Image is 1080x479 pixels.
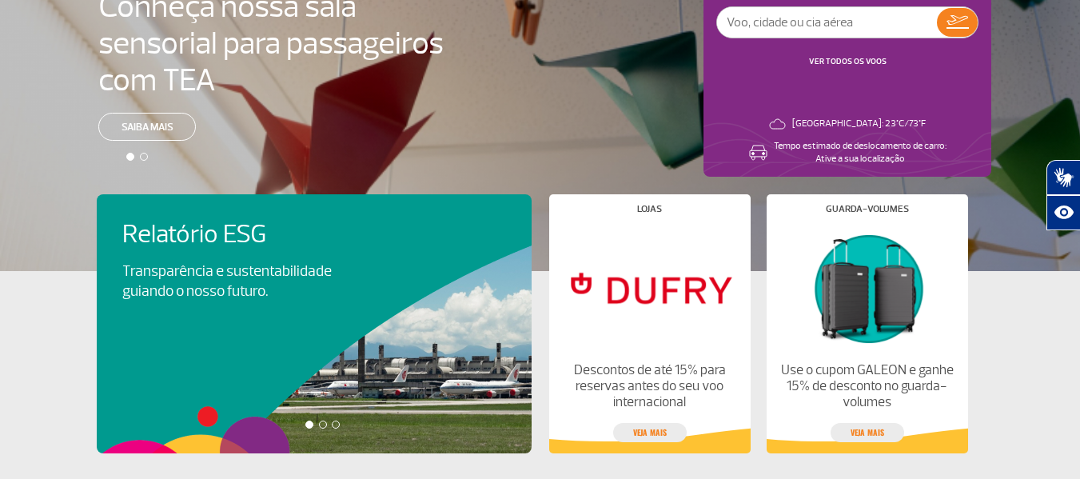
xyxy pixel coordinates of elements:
[809,56,887,66] a: VER TODOS OS VOOS
[122,261,349,301] p: Transparência e sustentabilidade guiando o nosso futuro.
[717,7,937,38] input: Voo, cidade ou cia aérea
[613,423,687,442] a: veja mais
[562,226,736,349] img: Lojas
[774,140,946,166] p: Tempo estimado de deslocamento de carro: Ative a sua localização
[792,118,926,130] p: [GEOGRAPHIC_DATA]: 23°C/73°F
[98,113,196,141] a: Saiba mais
[122,220,377,249] h4: Relatório ESG
[831,423,904,442] a: veja mais
[826,205,909,214] h4: Guarda-volumes
[1046,160,1080,195] button: Abrir tradutor de língua de sinais.
[779,362,954,410] p: Use o cupom GALEON e ganhe 15% de desconto no guarda-volumes
[779,226,954,349] img: Guarda-volumes
[122,220,506,301] a: Relatório ESGTransparência e sustentabilidade guiando o nosso futuro.
[1046,160,1080,230] div: Plugin de acessibilidade da Hand Talk.
[804,55,891,68] button: VER TODOS OS VOOS
[1046,195,1080,230] button: Abrir recursos assistivos.
[562,362,736,410] p: Descontos de até 15% para reservas antes do seu voo internacional
[637,205,662,214] h4: Lojas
